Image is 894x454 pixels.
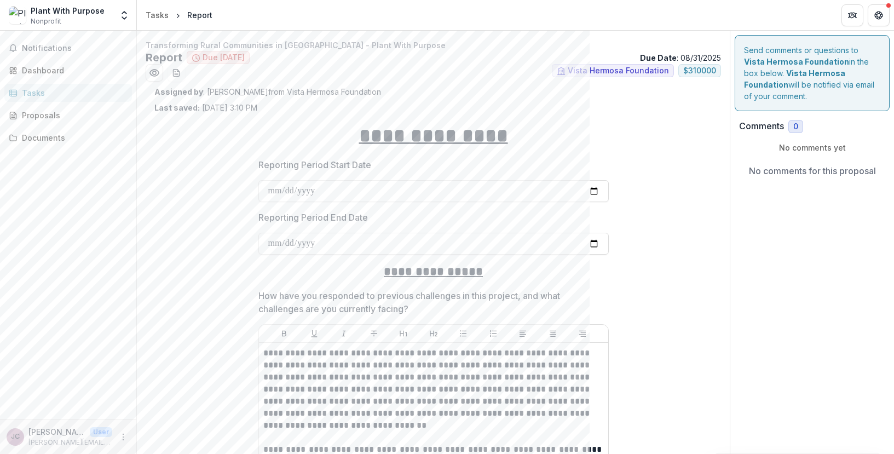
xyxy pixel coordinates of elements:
[146,39,721,51] p: Transforming Rural Communities in [GEOGRAPHIC_DATA] - Plant With Purpose
[154,102,257,113] p: [DATE] 3:10 PM
[427,327,440,340] button: Heading 2
[735,35,890,111] div: Send comments or questions to in the box below. will be notified via email of your comment.
[397,327,410,340] button: Heading 1
[9,7,26,24] img: Plant With Purpose
[640,53,677,62] strong: Due Date
[568,66,669,76] span: Vista Hermosa Foundation
[22,110,123,121] div: Proposals
[168,64,185,82] button: download-word-button
[457,327,470,340] button: Bullet List
[576,327,589,340] button: Align Right
[739,121,784,131] h2: Comments
[739,142,885,153] p: No comments yet
[90,427,112,437] p: User
[683,66,716,76] span: $ 310000
[117,4,132,26] button: Open entity switcher
[4,39,132,57] button: Notifications
[28,426,85,438] p: [PERSON_NAME]
[141,7,217,23] nav: breadcrumb
[4,61,132,79] a: Dashboard
[640,52,721,64] p: : 08/31/2025
[516,327,529,340] button: Align Left
[146,64,163,82] button: Preview 3a0926f2-0cb8-4e7f-b9fc-c9b31d3a331c.pdf
[4,129,132,147] a: Documents
[367,327,380,340] button: Strike
[841,4,863,26] button: Partners
[258,289,602,315] p: How have you responded to previous challenges in this project, and what challenges are you curren...
[31,16,61,26] span: Nonprofit
[22,87,123,99] div: Tasks
[203,53,245,62] span: Due [DATE]
[22,65,123,76] div: Dashboard
[308,327,321,340] button: Underline
[258,158,371,171] p: Reporting Period Start Date
[546,327,560,340] button: Align Center
[146,9,169,21] div: Tasks
[28,438,112,447] p: [PERSON_NAME][EMAIL_ADDRESS][DOMAIN_NAME]
[31,5,105,16] div: Plant With Purpose
[154,87,203,96] strong: Assigned by
[154,86,712,97] p: : [PERSON_NAME] from Vista Hermosa Foundation
[278,327,291,340] button: Bold
[868,4,890,26] button: Get Help
[744,68,845,89] strong: Vista Hermosa Foundation
[4,106,132,124] a: Proposals
[744,57,849,66] strong: Vista Hermosa Foundation
[337,327,350,340] button: Italicize
[22,44,128,53] span: Notifications
[187,9,212,21] div: Report
[141,7,173,23] a: Tasks
[793,122,798,131] span: 0
[117,430,130,444] button: More
[22,132,123,143] div: Documents
[11,433,20,440] div: Jamie Chen
[4,84,132,102] a: Tasks
[749,164,876,177] p: No comments for this proposal
[154,103,200,112] strong: Last saved:
[487,327,500,340] button: Ordered List
[258,211,368,224] p: Reporting Period End Date
[146,51,182,64] h2: Report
